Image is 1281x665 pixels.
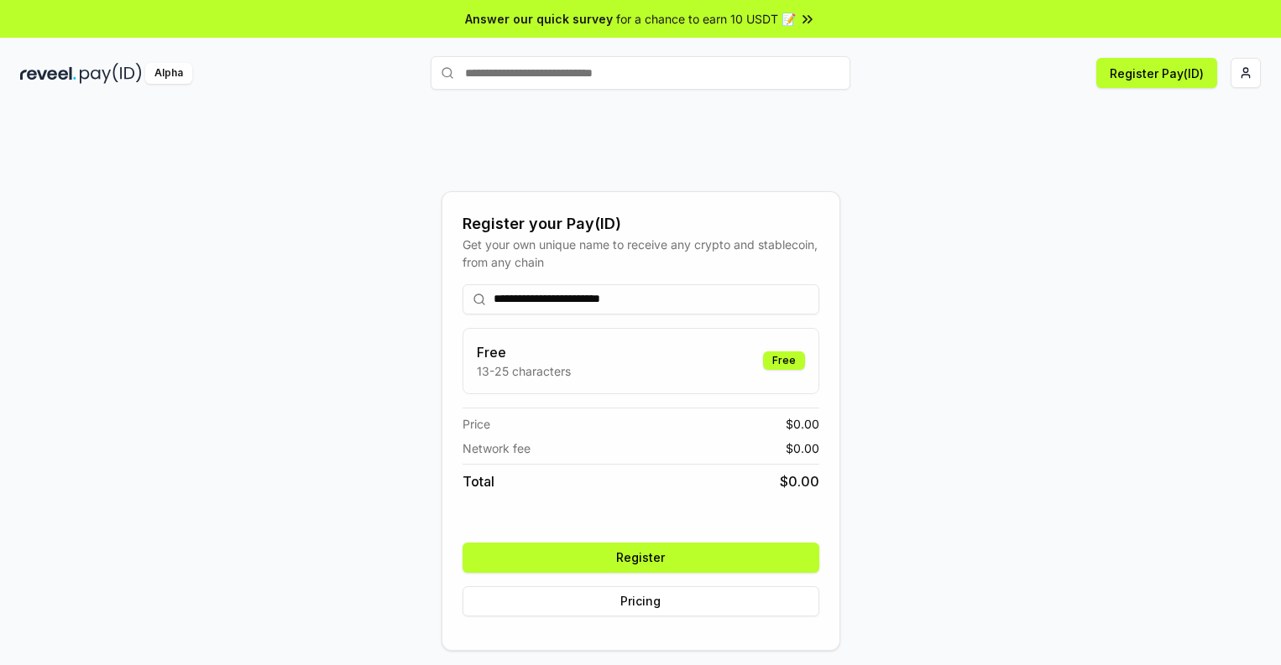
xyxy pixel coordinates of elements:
[786,439,819,457] span: $ 0.00
[1096,58,1217,88] button: Register Pay(ID)
[780,471,819,491] span: $ 0.00
[463,212,819,236] div: Register your Pay(ID)
[80,63,142,84] img: pay_id
[463,586,819,616] button: Pricing
[477,342,571,362] h3: Free
[463,415,490,433] span: Price
[465,10,613,28] span: Answer our quick survey
[20,63,76,84] img: reveel_dark
[145,63,192,84] div: Alpha
[616,10,796,28] span: for a chance to earn 10 USDT 📝
[463,439,531,457] span: Network fee
[786,415,819,433] span: $ 0.00
[763,351,805,370] div: Free
[463,236,819,271] div: Get your own unique name to receive any crypto and stablecoin, from any chain
[477,362,571,380] p: 13-25 characters
[463,471,494,491] span: Total
[463,543,819,573] button: Register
